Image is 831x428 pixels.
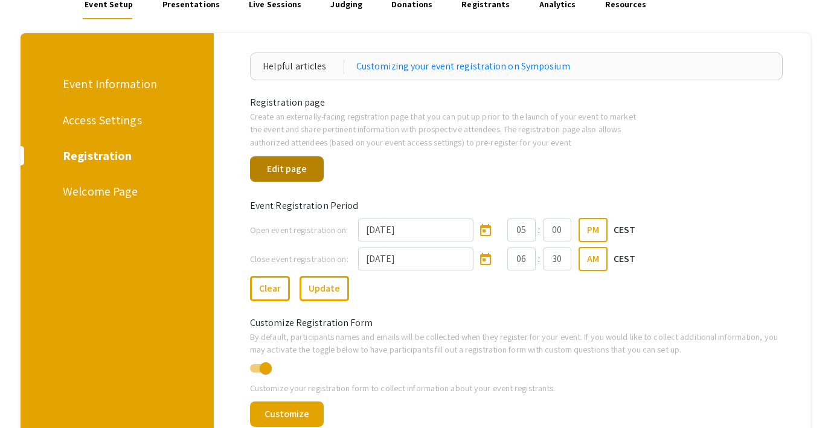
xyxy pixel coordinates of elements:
p: By default, participants names and emails will be collected when they register for your event. If... [250,330,783,356]
div: Customize Registration Form [241,316,792,330]
p: Create an externally-facing registration page that you can put up prior to the launch of your eve... [250,110,645,149]
label: Close event registration on: [250,252,348,266]
button: Customize [250,401,324,427]
div: Registration [63,147,167,165]
iframe: Chat [9,374,51,419]
input: Hours [507,219,536,241]
button: AM [579,247,608,271]
input: Hours [507,248,536,270]
div: Access Settings [63,111,167,129]
button: Clear [250,276,290,301]
div: Event Information [63,75,167,93]
div: Welcome Page [63,182,167,200]
p: CEST [614,252,635,266]
label: Open event registration on: [250,223,348,237]
p: Customize your registration form to collect information about your event registrants. [250,382,783,395]
a: Customizing your event registration on Symposium [356,59,570,74]
button: Open calendar [473,218,498,242]
div: Event Registration Period [241,199,792,213]
div: : [536,252,543,266]
p: CEST [614,223,635,237]
button: PM [579,218,608,242]
input: Minutes [543,219,571,241]
button: Edit page [250,156,324,182]
button: Open calendar [473,247,498,271]
div: Helpful articles [263,59,344,74]
div: : [536,223,543,237]
div: Registration page [241,95,792,110]
button: Update [300,276,349,301]
input: Minutes [543,248,571,270]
